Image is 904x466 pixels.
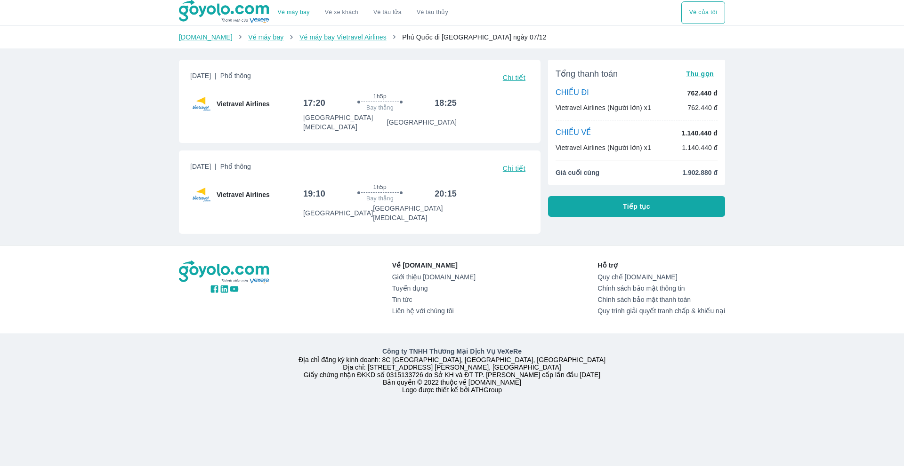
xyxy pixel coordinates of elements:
button: Chi tiết [499,71,529,84]
a: Quy chế [DOMAIN_NAME] [597,273,725,281]
button: Thu gọn [682,67,718,80]
p: 762.440 đ [687,103,718,112]
p: Vietravel Airlines (Người lớn) x1 [556,143,651,152]
span: Bay thẳng [366,195,394,202]
p: CHIỀU ĐI [556,88,589,98]
span: 1h5p [373,93,387,100]
a: Vé máy bay [278,9,310,16]
button: Tiếp tục [548,196,725,217]
span: Giá cuối cùng [556,168,599,177]
span: Phổ thông [220,72,251,79]
img: logo [179,261,270,284]
div: choose transportation mode [681,1,725,24]
p: 762.440 đ [687,88,718,98]
span: | [215,72,217,79]
a: Vé tàu lửa [366,1,409,24]
span: Tổng thanh toán [556,68,618,79]
p: [GEOGRAPHIC_DATA] [303,208,373,218]
p: Công ty TNHH Thương Mại Dịch Vụ VeXeRe [181,347,723,356]
span: [DATE] [190,162,251,175]
p: Hỗ trợ [597,261,725,270]
button: Vé tàu thủy [409,1,456,24]
p: Vietravel Airlines (Người lớn) x1 [556,103,651,112]
div: choose transportation mode [270,1,456,24]
span: Tiếp tục [623,202,650,211]
a: Quy trình giải quyết tranh chấp & khiếu nại [597,307,725,315]
span: 1h5p [373,183,387,191]
p: Về [DOMAIN_NAME] [392,261,476,270]
a: Vé máy bay Vietravel Airlines [299,33,387,41]
span: | [215,163,217,170]
span: 1.902.880 đ [682,168,718,177]
span: Phổ thông [220,163,251,170]
span: [DATE] [190,71,251,84]
p: CHIỀU VỀ [556,128,591,138]
p: [GEOGRAPHIC_DATA] [MEDICAL_DATA] [303,113,387,132]
span: Chi tiết [503,165,525,172]
span: Bay thẳng [366,104,394,111]
h6: 20:15 [435,188,457,199]
span: Chi tiết [503,74,525,81]
a: Tin tức [392,296,476,303]
p: 1.140.440 đ [682,128,718,138]
a: Vé xe khách [325,9,358,16]
button: Chi tiết [499,162,529,175]
a: [DOMAIN_NAME] [179,33,233,41]
span: Vietravel Airlines [217,99,270,109]
h6: 17:20 [303,97,325,109]
a: Chính sách bảo mật thanh toán [597,296,725,303]
a: Liên hệ với chúng tôi [392,307,476,315]
p: 1.140.440 đ [682,143,718,152]
span: Phú Quốc đi [GEOGRAPHIC_DATA] ngày 07/12 [402,33,546,41]
a: Giới thiệu [DOMAIN_NAME] [392,273,476,281]
a: Tuyển dụng [392,284,476,292]
p: [GEOGRAPHIC_DATA] [MEDICAL_DATA] [373,204,457,222]
nav: breadcrumb [179,32,725,42]
div: Địa chỉ đăng ký kinh doanh: 8C [GEOGRAPHIC_DATA], [GEOGRAPHIC_DATA], [GEOGRAPHIC_DATA] Địa chỉ: [... [173,347,731,394]
p: [GEOGRAPHIC_DATA] [387,118,457,127]
span: Thu gọn [686,70,714,78]
span: Vietravel Airlines [217,190,270,199]
button: Vé của tôi [681,1,725,24]
h6: 19:10 [303,188,325,199]
a: Vé máy bay [248,33,283,41]
a: Chính sách bảo mật thông tin [597,284,725,292]
h6: 18:25 [435,97,457,109]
